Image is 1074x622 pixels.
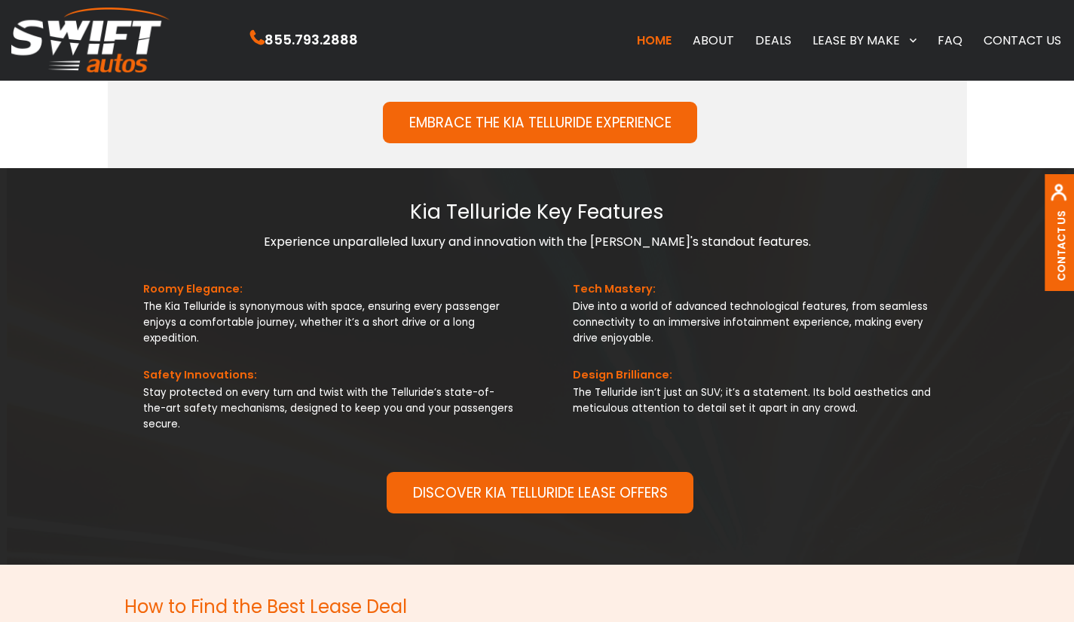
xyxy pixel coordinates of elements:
[802,24,927,56] a: LEASE BY MAKE
[927,24,973,56] a: FAQ
[11,8,170,73] img: Swift Autos
[573,295,944,357] p: Dive into a world of advanced technological features, from seamless connectivity to an immersive ...
[250,32,358,49] a: 855.793.2888
[682,24,745,56] a: ABOUT
[235,234,838,262] p: Experience unparalleled luxury and innovation with the [PERSON_NAME]'s standout features.
[745,24,802,56] a: DEALS
[143,283,515,295] h3: Roomy Elegance:
[1054,210,1069,281] a: Contact Us
[143,381,515,443] p: Stay protected on every turn and twist with the Telluride’s state-of-the-art safety mechanisms, d...
[973,24,1072,56] a: CONTACT US
[143,295,515,357] p: The Kia Telluride is synonymous with space, ensuring every passenger enjoys a comfortable journey...
[143,369,515,381] h3: Safety Innovations:
[265,29,358,51] span: 855.793.2888
[1050,184,1067,210] img: contact us, iconuser
[124,597,966,617] h3: How to Find the Best Lease Deal
[626,24,682,56] a: HOME
[573,381,944,427] p: The Telluride isn’t just an SUV; it’s a statement. Its bold aesthetics and meticulous attention t...
[573,369,944,381] h3: Design Brilliance:
[573,283,944,295] h3: Tech Mastery:
[383,102,696,143] a: EMBRACE THE KIA TELLURIDE EXPERIENCE
[387,472,693,513] a: DISCOVER KIA TELLURIDE LEASE OFFERS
